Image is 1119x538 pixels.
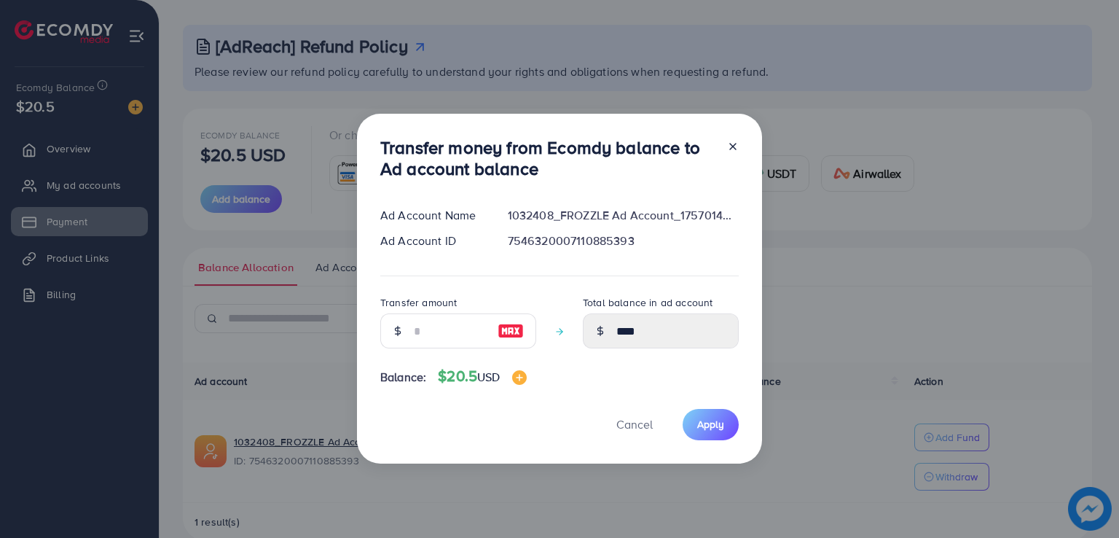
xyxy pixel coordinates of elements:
span: Apply [697,417,724,432]
span: Balance: [380,369,426,386]
button: Apply [683,409,739,440]
div: 1032408_FROZZLE Ad Account_1757014627030 [496,207,750,224]
div: 7546320007110885393 [496,233,750,249]
h4: $20.5 [438,367,526,386]
div: Ad Account Name [369,207,496,224]
span: USD [477,369,500,385]
label: Transfer amount [380,295,457,310]
h3: Transfer money from Ecomdy balance to Ad account balance [380,137,715,179]
label: Total balance in ad account [583,295,712,310]
img: image [512,370,527,385]
div: Ad Account ID [369,233,496,249]
span: Cancel [616,416,653,432]
button: Cancel [598,409,671,440]
img: image [498,322,524,340]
